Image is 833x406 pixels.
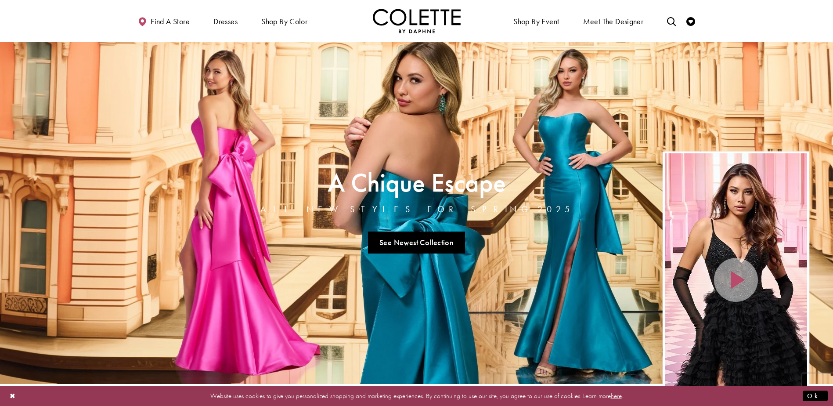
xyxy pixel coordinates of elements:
[63,390,770,402] p: Website uses cookies to give you personalized shopping and marketing experiences. By continuing t...
[5,388,20,403] button: Close Dialog
[211,9,240,33] span: Dresses
[583,17,644,26] span: Meet the designer
[258,228,576,257] ul: Slider Links
[136,9,192,33] a: Find a store
[213,17,238,26] span: Dresses
[373,9,461,33] img: Colette by Daphne
[368,232,465,254] a: See Newest Collection A Chique Escape All New Styles For Spring 2025
[581,9,646,33] a: Meet the designer
[803,390,828,401] button: Submit Dialog
[513,17,559,26] span: Shop By Event
[511,9,561,33] span: Shop By Event
[373,9,461,33] a: Visit Home Page
[261,17,307,26] span: Shop by color
[665,9,678,33] a: Toggle search
[611,391,622,400] a: here
[684,9,697,33] a: Check Wishlist
[151,17,190,26] span: Find a store
[259,9,310,33] span: Shop by color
